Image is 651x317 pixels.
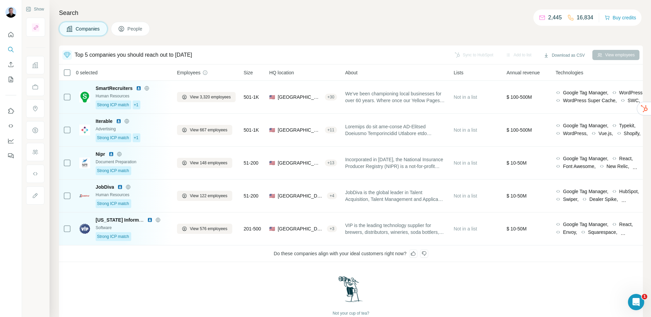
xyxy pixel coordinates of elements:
span: Google Tag Manager, [563,188,608,195]
button: Buy credits [605,13,636,22]
span: HubSpot, [628,229,648,236]
h4: Search [59,8,643,18]
button: View 576 employees [177,224,232,234]
img: Logo of Vermont Information Processing [79,224,90,234]
button: View 122 employees [177,191,232,201]
span: SmartRecruiters [96,85,133,92]
button: Use Surfe API [5,120,16,132]
div: Software [96,225,169,231]
span: +1 [134,135,139,141]
span: Squarespace, [588,229,617,236]
span: 1 [642,294,647,299]
button: View 667 employees [177,125,232,135]
span: [GEOGRAPHIC_DATA], [US_STATE] [278,127,322,133]
span: WordPress Super Cache, [563,97,616,104]
span: HubSpot, [619,188,639,195]
span: 201-500 [244,225,261,232]
button: Download as CSV [539,50,589,60]
span: Not in a list [454,127,477,133]
div: Top 5 companies you should reach out to [DATE] [75,51,192,59]
span: Iterable [96,118,113,125]
span: YouTube, [629,196,649,203]
img: LinkedIn logo [108,151,114,157]
span: 🇺🇸 [269,225,275,232]
span: Vue.js, [598,130,613,137]
div: + 4 [327,193,337,199]
p: 16,834 [577,14,593,22]
span: [GEOGRAPHIC_DATA] [278,160,322,166]
span: Strong ICP match [97,135,129,141]
span: 501-1K [244,127,259,133]
span: $ 100-500M [507,94,532,100]
span: We’ve been championing local businesses for over 60 years. Where once our Yellow Pages helped tho... [345,90,446,104]
span: Nipr [96,151,105,157]
span: [US_STATE] Information Processing [96,217,177,223]
span: Swiper, [563,196,578,203]
img: Logo of Nipr [79,157,90,168]
span: View 667 employees [190,127,228,133]
button: Show [21,4,49,14]
span: Font Awesome, [563,163,595,170]
span: JobDiva [96,184,114,190]
span: [GEOGRAPHIC_DATA], [GEOGRAPHIC_DATA] [278,192,324,199]
span: 0 selected [76,69,98,76]
iframe: Intercom live chat [628,294,644,310]
span: Google Tag Manager, [563,122,608,129]
span: Shopify, [624,130,641,137]
span: Envoy, [563,229,577,236]
span: 🇺🇸 [269,94,275,100]
img: Logo of JobDiva [79,194,90,198]
span: Not in a list [454,193,477,199]
span: Dealer Spike, [589,196,618,203]
span: JobDiva is the global leader in Talent Acquisition, Talent Management and Applicant Tracking tech... [345,189,446,203]
span: 51-200 [244,192,259,199]
span: WordPress, [563,130,588,137]
div: + 30 [325,94,337,100]
span: 🇺🇸 [269,127,275,133]
span: 51-200 [244,160,259,166]
button: Enrich CSV [5,58,16,71]
span: SWC, [628,97,640,104]
button: View 148 employees [177,158,232,168]
span: $ 10-50M [507,160,527,166]
span: 🇺🇸 [269,160,275,166]
img: LinkedIn logo [147,217,153,223]
button: Search [5,43,16,56]
span: View 122 employees [190,193,228,199]
img: Logo of Iterable [79,125,90,135]
span: React, [619,221,633,228]
span: Strong ICP match [97,102,129,108]
span: Strong ICP match [97,234,129,240]
span: Google Tag Manager, [563,221,608,228]
div: Do these companies align with your ideal customers right now? [59,245,643,262]
span: 501-1K [244,94,259,100]
span: Google Tag Manager, [563,89,608,96]
span: Google Tag Manager, [563,155,608,162]
div: + 3 [327,226,337,232]
span: $ 10-50M [507,193,527,199]
span: VIP is the leading technology supplier for brewers, distributors, wineries, soda bottlers, and ot... [345,222,446,236]
img: LinkedIn logo [117,184,123,190]
div: Document Preparation [96,159,169,165]
span: $ 10-50M [507,226,527,231]
div: Human Resources [96,192,169,198]
img: LinkedIn logo [116,118,121,124]
span: Not in a list [454,160,477,166]
div: Human Resources [96,93,169,99]
button: Quick start [5,29,16,41]
span: 🇺🇸 [269,192,275,199]
span: +1 [134,102,139,108]
button: My lists [5,73,16,86]
span: View 148 employees [190,160,228,166]
img: LinkedIn logo [136,86,141,91]
span: View 576 employees [190,226,228,232]
span: Annual revenue [507,69,540,76]
span: People [127,25,143,32]
span: About [345,69,358,76]
span: $ 100-500M [507,127,532,133]
div: + 13 [325,160,337,166]
span: Employees [177,69,200,76]
button: Use Surfe on LinkedIn [5,105,16,117]
img: Logo of SmartRecruiters [79,92,90,102]
span: Typekit, [619,122,635,129]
